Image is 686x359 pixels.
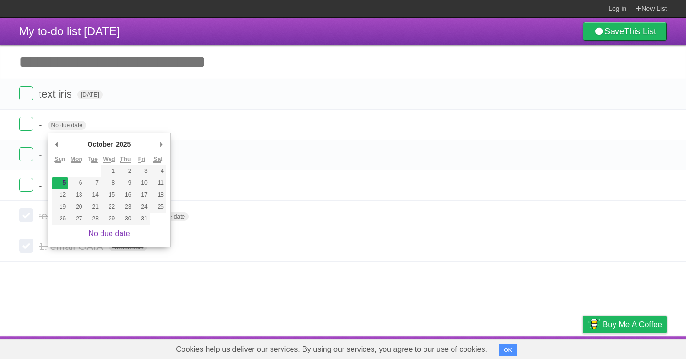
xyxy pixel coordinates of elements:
button: 7 [85,177,101,189]
button: 12 [52,189,68,201]
abbr: Thursday [120,156,131,163]
span: - [39,119,44,130]
button: 30 [117,213,133,225]
button: 31 [133,213,150,225]
abbr: Saturday [153,156,162,163]
button: 16 [117,189,133,201]
button: 3 [133,165,150,177]
button: 14 [85,189,101,201]
label: Done [19,239,33,253]
button: 17 [133,189,150,201]
abbr: Wednesday [103,156,115,163]
a: Developers [487,339,526,357]
a: Terms [538,339,559,357]
b: This List [624,27,656,36]
button: 28 [85,213,101,225]
button: 20 [68,201,84,213]
button: 9 [117,177,133,189]
button: 21 [85,201,101,213]
button: 5 [52,177,68,189]
button: 29 [101,213,117,225]
span: 1. email GAIA [39,240,106,252]
span: - [39,179,44,191]
button: 22 [101,201,117,213]
button: 4 [150,165,166,177]
span: text [PERSON_NAME] [39,210,147,222]
button: 26 [52,213,68,225]
label: Done [19,147,33,161]
a: No due date [88,229,130,238]
label: Done [19,208,33,222]
button: 18 [150,189,166,201]
button: 24 [133,201,150,213]
abbr: Friday [138,156,145,163]
div: 2025 [114,137,132,151]
button: 23 [117,201,133,213]
span: Cookies help us deliver our services. By using our services, you agree to our use of cookies. [166,340,497,359]
span: [DATE] [77,90,103,99]
button: 27 [68,213,84,225]
label: Done [19,86,33,100]
a: About [456,339,476,357]
button: 6 [68,177,84,189]
div: October [86,137,115,151]
img: Buy me a coffee [587,316,600,332]
span: text iris [39,88,74,100]
abbr: Tuesday [88,156,97,163]
button: 11 [150,177,166,189]
a: SaveThis List [583,22,667,41]
button: 2 [117,165,133,177]
button: 1 [101,165,117,177]
button: Previous Month [52,137,61,151]
button: 13 [68,189,84,201]
button: Next Month [157,137,166,151]
abbr: Sunday [55,156,66,163]
button: OK [499,344,517,356]
span: No due date [48,121,86,130]
abbr: Monday [71,156,82,163]
button: 25 [150,201,166,213]
span: - [39,149,44,161]
button: 15 [101,189,117,201]
span: Buy me a coffee [603,316,662,333]
button: 8 [101,177,117,189]
span: My to-do list [DATE] [19,25,120,38]
label: Done [19,178,33,192]
a: Suggest a feature [607,339,667,357]
button: 19 [52,201,68,213]
button: 10 [133,177,150,189]
a: Buy me a coffee [583,316,667,333]
a: Privacy [570,339,595,357]
label: Done [19,117,33,131]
